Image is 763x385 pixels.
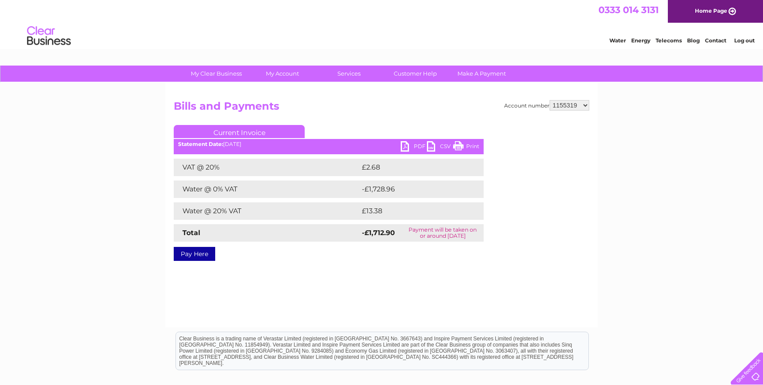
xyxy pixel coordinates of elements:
[180,66,252,82] a: My Clear Business
[27,23,71,49] img: logo.png
[362,229,395,237] strong: -£1,712.90
[401,141,427,154] a: PDF
[504,100,589,111] div: Account number
[453,141,479,154] a: Print
[360,202,465,220] td: £13.38
[734,37,755,44] a: Log out
[174,202,360,220] td: Water @ 20% VAT
[427,141,453,154] a: CSV
[174,180,360,198] td: Water @ 0% VAT
[174,100,589,117] h2: Bills and Payments
[176,5,588,42] div: Clear Business is a trading name of Verastar Limited (registered in [GEOGRAPHIC_DATA] No. 3667643...
[174,247,215,261] a: Pay Here
[705,37,726,44] a: Contact
[379,66,451,82] a: Customer Help
[402,224,484,242] td: Payment will be taken on or around [DATE]
[360,180,471,198] td: -£1,728.96
[656,37,682,44] a: Telecoms
[182,229,200,237] strong: Total
[631,37,650,44] a: Energy
[360,159,464,176] td: £2.68
[446,66,518,82] a: Make A Payment
[687,37,700,44] a: Blog
[174,141,484,147] div: [DATE]
[598,4,659,15] a: 0333 014 3131
[313,66,385,82] a: Services
[609,37,626,44] a: Water
[174,125,305,138] a: Current Invoice
[247,66,319,82] a: My Account
[178,141,223,147] b: Statement Date:
[174,159,360,176] td: VAT @ 20%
